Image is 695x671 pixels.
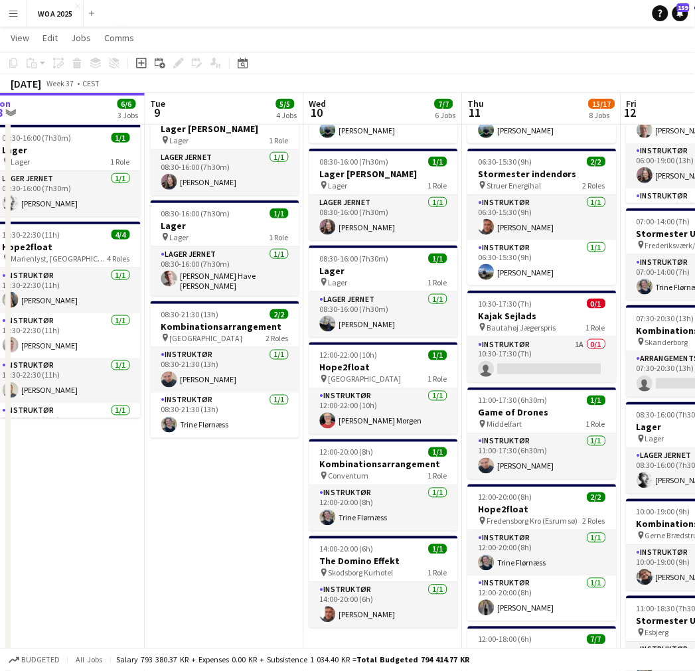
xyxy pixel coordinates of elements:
[27,1,84,27] button: WOA 2025
[356,655,470,665] span: Total Budgeted 794 414.77 KR
[82,78,100,88] div: CEST
[42,32,58,44] span: Edit
[66,29,96,46] a: Jobs
[5,29,35,46] a: View
[116,655,470,665] div: Salary 793 380.37 KR + Expenses 0.00 KR + Subsistence 1 034.40 KR =
[672,5,688,21] a: 159
[104,32,134,44] span: Comms
[73,655,105,665] span: All jobs
[11,77,41,90] div: [DATE]
[71,32,91,44] span: Jobs
[7,653,62,668] button: Budgeted
[99,29,139,46] a: Comms
[37,29,63,46] a: Edit
[44,78,77,88] span: Week 37
[11,32,29,44] span: View
[21,656,60,665] span: Budgeted
[677,3,690,12] span: 159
